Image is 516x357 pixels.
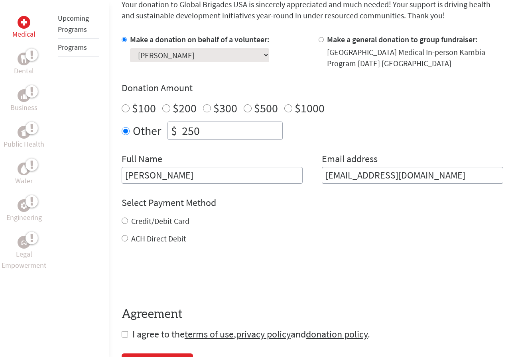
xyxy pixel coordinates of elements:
a: MedicalMedical [12,16,35,40]
label: Other [133,122,161,140]
a: WaterWater [15,163,33,186]
label: $200 [173,100,197,116]
p: Dental [14,65,34,76]
label: $500 [254,100,278,116]
p: Legal Empowerment [2,249,46,271]
input: Your Email [322,167,503,184]
img: Legal Empowerment [21,240,27,245]
img: Dental [21,55,27,63]
a: terms of use [185,328,234,340]
img: Public Health [21,128,27,136]
h4: Select Payment Method [122,196,503,209]
a: Public HealthPublic Health [4,126,44,150]
iframe: reCAPTCHA [122,260,243,291]
div: Business [18,89,30,102]
label: ACH Direct Debit [131,233,186,243]
a: EngineeringEngineering [6,199,42,223]
div: $ [168,122,180,139]
div: Engineering [18,199,30,212]
div: Water [18,163,30,175]
a: Programs [58,43,87,52]
li: Upcoming Programs [58,10,99,39]
input: Enter Full Name [122,167,303,184]
label: $300 [213,100,237,116]
a: DentalDental [14,53,34,76]
li: Programs [58,39,99,57]
span: I agree to the , and . [132,328,370,340]
label: Make a donation on behalf of a volunteer: [130,34,270,44]
label: $100 [132,100,156,116]
div: Medical [18,16,30,29]
label: Make a general donation to group fundraiser: [327,34,478,44]
h4: Agreement [122,307,503,322]
h4: Donation Amount [122,82,503,94]
p: Business [10,102,37,113]
p: Public Health [4,139,44,150]
div: Public Health [18,126,30,139]
img: Water [21,164,27,173]
a: donation policy [306,328,368,340]
label: Email address [322,153,378,167]
p: Medical [12,29,35,40]
input: Enter Amount [180,122,282,139]
a: privacy policy [236,328,291,340]
div: Dental [18,53,30,65]
label: Full Name [122,153,162,167]
label: Credit/Debit Card [131,216,189,226]
div: Legal Empowerment [18,236,30,249]
img: Medical [21,19,27,25]
p: Water [15,175,33,186]
label: $1000 [295,100,325,116]
img: Business [21,92,27,99]
p: Engineering [6,212,42,223]
a: Legal EmpowermentLegal Empowerment [2,236,46,271]
img: Engineering [21,202,27,209]
a: Upcoming Programs [58,14,89,34]
div: [GEOGRAPHIC_DATA] Medical In-person Kambia Program [DATE] [GEOGRAPHIC_DATA] [327,47,503,69]
a: BusinessBusiness [10,89,37,113]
